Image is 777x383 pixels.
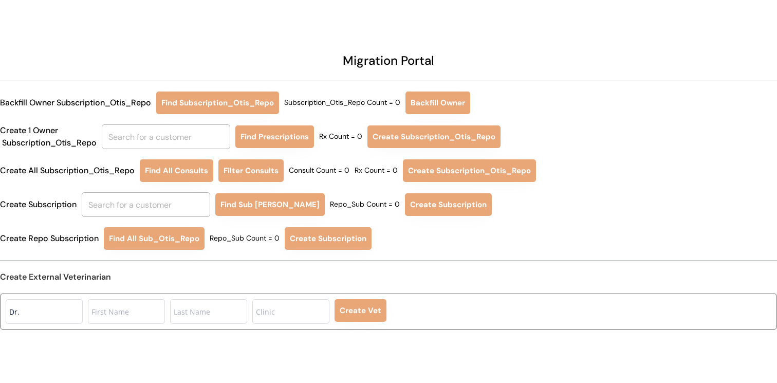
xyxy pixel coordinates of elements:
[215,193,325,216] button: Find Sub [PERSON_NAME]
[156,92,279,114] button: Find Subscription_Otis_Repo
[88,299,165,324] input: First Name
[289,166,349,176] div: Consult Count = 0
[343,51,434,70] div: Migration Portal
[252,299,329,324] input: Clinic
[405,92,470,114] button: Backfill Owner
[140,159,213,182] button: Find All Consults
[210,233,280,244] div: Repo_Sub Count = 0
[367,125,501,148] button: Create Subscription_Otis_Repo
[335,299,386,322] button: Create Vet
[170,299,247,324] input: Last Name
[285,227,372,250] button: Create Subscription
[319,132,362,142] div: Rx Count = 0
[330,199,400,210] div: Repo_Sub Count = 0
[284,98,400,108] div: Subscription_Otis_Repo Count = 0
[6,299,83,324] input: Title
[82,192,210,217] input: Search for a customer
[235,125,314,148] button: Find Prescriptions
[104,227,205,250] button: Find All Sub_Otis_Repo
[405,193,492,216] button: Create Subscription
[355,166,398,176] div: Rx Count = 0
[403,159,536,182] button: Create Subscription_Otis_Repo
[102,124,230,149] input: Search for a customer
[218,159,284,182] button: Filter Consults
